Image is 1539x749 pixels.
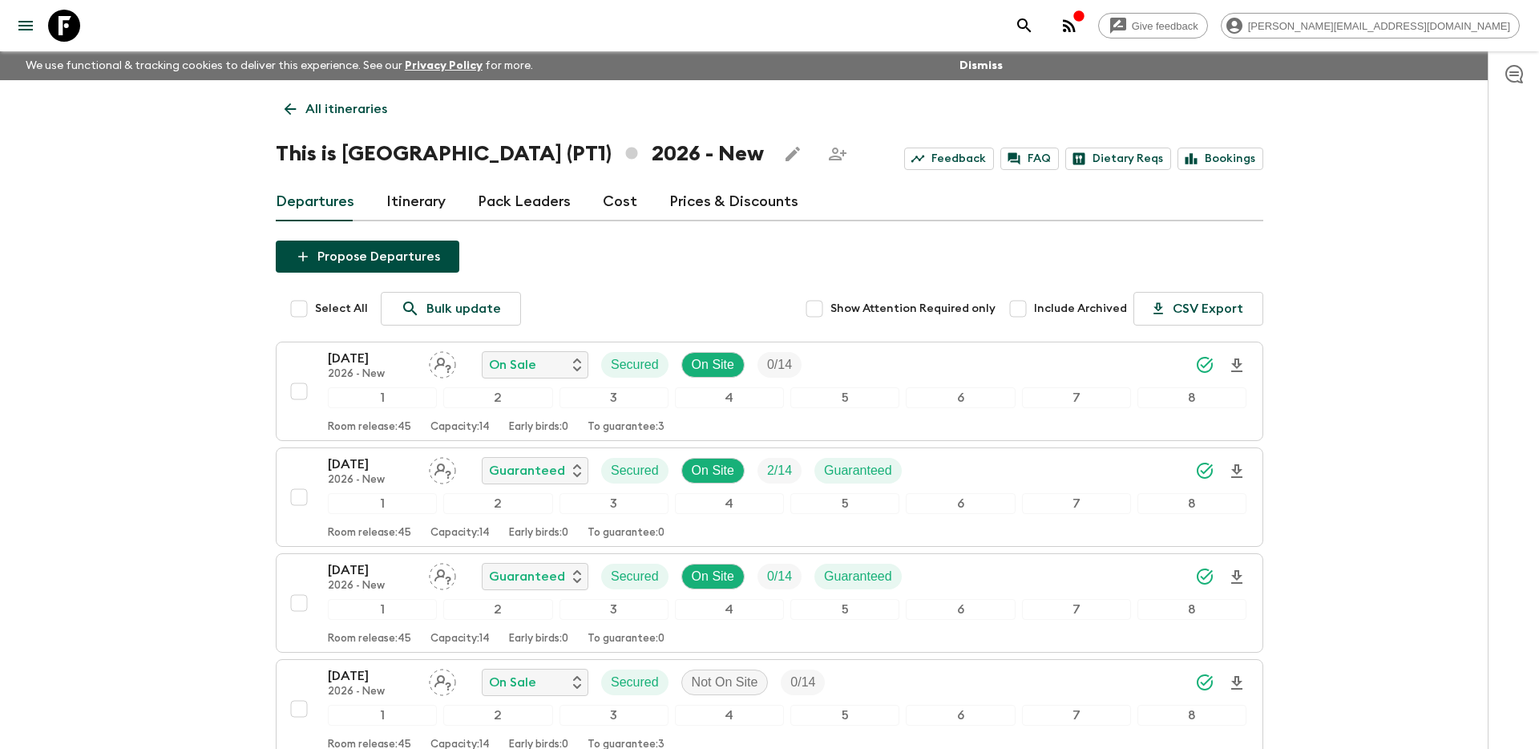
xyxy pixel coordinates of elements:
[276,342,1263,441] button: [DATE]2026 - NewAssign pack leaderOn SaleSecuredOn SiteTrip Fill12345678Room release:45Capacity:1...
[328,666,416,686] p: [DATE]
[1123,20,1207,32] span: Give feedback
[1195,673,1214,692] svg: Synced Successfully
[1133,292,1263,326] button: CSV Export
[478,183,571,221] a: Pack Leaders
[588,633,664,646] p: To guarantee: 0
[328,349,416,368] p: [DATE]
[681,564,745,589] div: On Site
[669,183,798,221] a: Prices & Discounts
[757,564,802,589] div: Trip Fill
[603,183,637,221] a: Cost
[757,458,802,484] div: Trip Fill
[681,670,769,695] div: Not On Site
[1137,705,1246,726] div: 8
[276,553,1263,653] button: [DATE]2026 - NewAssign pack leaderGuaranteedSecuredOn SiteTrip FillGuaranteed12345678Room release...
[443,387,552,408] div: 2
[429,674,456,686] span: Assign pack leader
[328,527,411,540] p: Room release: 45
[1022,387,1131,408] div: 7
[588,421,664,434] p: To guarantee: 3
[276,183,354,221] a: Departures
[692,461,734,480] p: On Site
[1227,568,1246,587] svg: Download Onboarding
[328,580,416,593] p: 2026 - New
[601,564,669,589] div: Secured
[1008,10,1040,42] button: search adventures
[19,51,539,80] p: We use functional & tracking cookies to deliver this experience. See our for more.
[830,301,996,317] span: Show Attention Required only
[767,461,792,480] p: 2 / 14
[601,352,669,378] div: Secured
[328,561,416,580] p: [DATE]
[601,670,669,695] div: Secured
[824,567,892,586] p: Guaranteed
[777,138,809,170] button: Edit this itinerary
[675,599,784,620] div: 4
[767,355,792,374] p: 0 / 14
[381,292,521,326] a: Bulk update
[906,387,1015,408] div: 6
[1098,13,1208,38] a: Give feedback
[767,567,792,586] p: 0 / 14
[675,493,784,514] div: 4
[509,633,568,646] p: Early birds: 0
[430,633,490,646] p: Capacity: 14
[906,493,1015,514] div: 6
[1221,13,1520,38] div: [PERSON_NAME][EMAIL_ADDRESS][DOMAIN_NAME]
[559,493,669,514] div: 3
[790,705,899,726] div: 5
[315,301,368,317] span: Select All
[790,493,899,514] div: 5
[601,458,669,484] div: Secured
[10,10,42,42] button: menu
[559,705,669,726] div: 3
[611,461,659,480] p: Secured
[906,599,1015,620] div: 6
[1022,493,1131,514] div: 7
[443,493,552,514] div: 2
[1137,493,1246,514] div: 8
[559,387,669,408] div: 3
[276,447,1263,547] button: [DATE]2026 - NewAssign pack leaderGuaranteedSecuredOn SiteTrip FillGuaranteed12345678Room release...
[489,673,536,692] p: On Sale
[559,599,669,620] div: 3
[305,99,387,119] p: All itineraries
[328,633,411,646] p: Room release: 45
[611,567,659,586] p: Secured
[1177,148,1263,170] a: Bookings
[692,355,734,374] p: On Site
[611,355,659,374] p: Secured
[757,352,802,378] div: Trip Fill
[1022,705,1131,726] div: 7
[328,368,416,381] p: 2026 - New
[790,599,899,620] div: 5
[1239,20,1519,32] span: [PERSON_NAME][EMAIL_ADDRESS][DOMAIN_NAME]
[328,455,416,474] p: [DATE]
[426,299,501,318] p: Bulk update
[1195,461,1214,480] svg: Synced Successfully
[328,387,437,408] div: 1
[681,352,745,378] div: On Site
[1137,387,1246,408] div: 8
[276,138,764,170] h1: This is [GEOGRAPHIC_DATA] (PT1) 2026 - New
[328,686,416,698] p: 2026 - New
[692,567,734,586] p: On Site
[328,705,437,726] div: 1
[1227,462,1246,481] svg: Download Onboarding
[429,568,456,581] span: Assign pack leader
[675,387,784,408] div: 4
[790,673,815,692] p: 0 / 14
[405,60,483,71] a: Privacy Policy
[692,673,758,692] p: Not On Site
[443,599,552,620] div: 2
[1195,355,1214,374] svg: Synced Successfully
[328,421,411,434] p: Room release: 45
[328,474,416,487] p: 2026 - New
[1065,148,1171,170] a: Dietary Reqs
[386,183,446,221] a: Itinerary
[781,670,825,695] div: Trip Fill
[1034,301,1127,317] span: Include Archived
[276,241,459,273] button: Propose Departures
[509,421,568,434] p: Early birds: 0
[429,462,456,475] span: Assign pack leader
